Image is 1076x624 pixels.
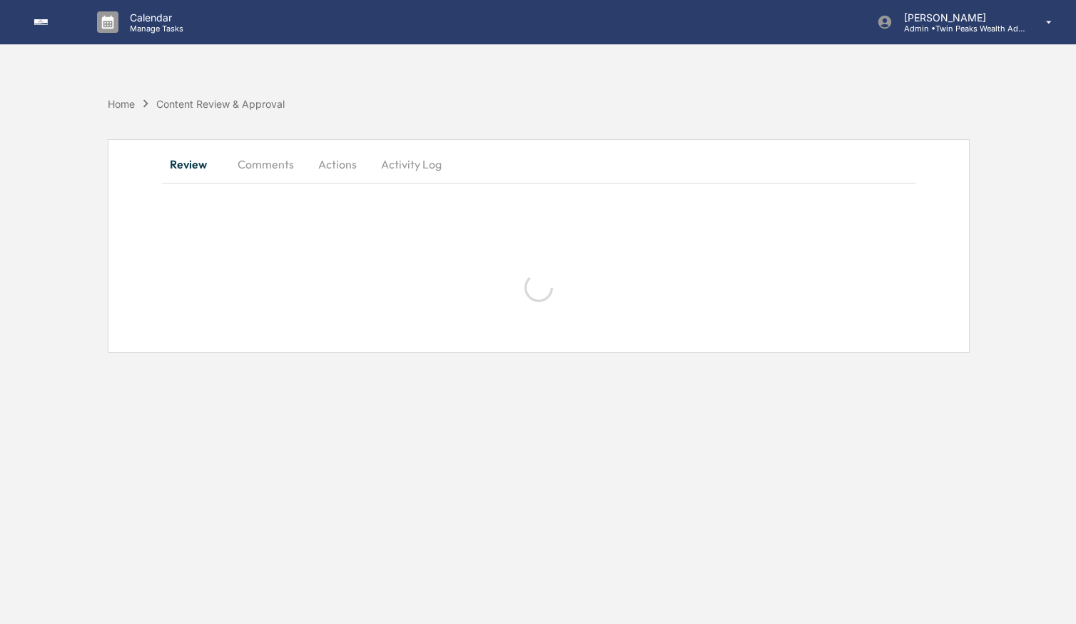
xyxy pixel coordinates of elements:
div: Content Review & Approval [156,98,285,110]
p: Manage Tasks [118,24,191,34]
button: Actions [305,147,370,181]
button: Review [162,147,226,181]
p: [PERSON_NAME] [893,11,1025,24]
div: secondary tabs example [162,147,915,181]
img: logo [34,19,68,24]
p: Admin • Twin Peaks Wealth Advisors [893,24,1025,34]
button: Activity Log [370,147,453,181]
div: Home [108,98,135,110]
button: Comments [226,147,305,181]
p: Calendar [118,11,191,24]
